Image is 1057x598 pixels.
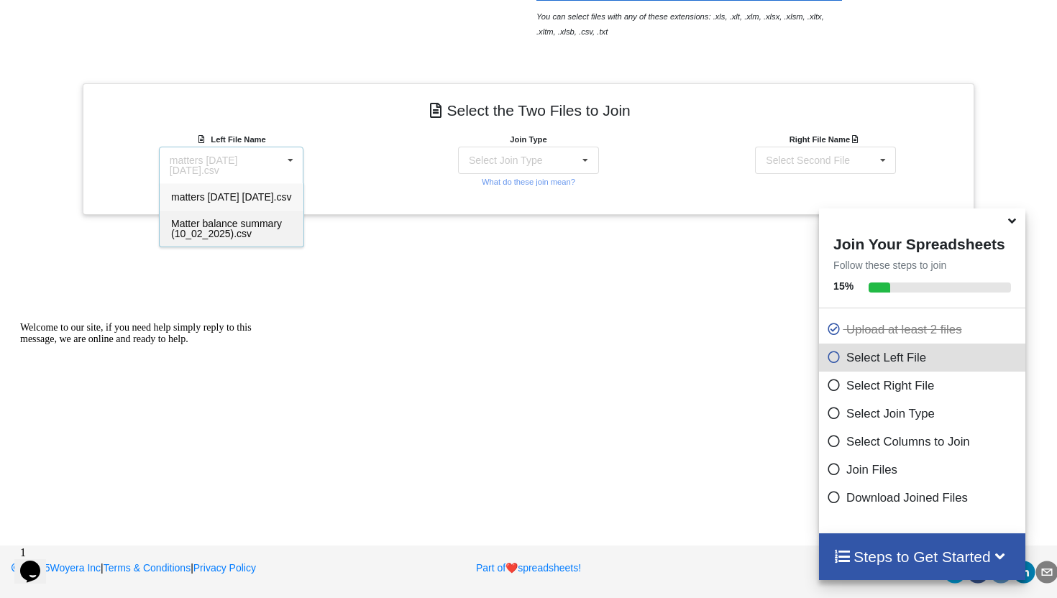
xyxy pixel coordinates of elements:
[766,155,850,165] div: Select Second File
[170,155,282,175] div: matters [DATE] [DATE].csv
[819,231,1025,253] h4: Join Your Spreadsheets
[826,433,1022,451] p: Select Columns to Join
[943,561,966,584] div: twitter
[171,191,292,203] span: matters [DATE] [DATE].csv
[826,377,1022,395] p: Select Right File
[6,6,237,28] span: Welcome to our site, if you need help simply reply to this message, we are online and ready to help.
[510,135,546,144] b: Join Type
[476,562,581,574] a: Part ofheartspreadsheets!
[14,316,273,533] iframe: chat widget
[826,321,1022,339] p: Upload at least 2 files
[6,6,265,29] div: Welcome to our site, if you need help simply reply to this message, we are online and ready to help.
[469,155,542,165] div: Select Join Type
[93,94,964,126] h4: Select the Two Files to Join
[989,561,1012,584] div: reddit
[211,135,265,144] b: Left File Name
[11,561,346,575] p: | |
[833,548,1011,566] h4: Steps to Get Started
[790,135,862,144] b: Right File Name
[966,561,989,584] div: facebook
[193,562,256,574] a: Privacy Policy
[11,562,101,574] a: 2025Woyera Inc
[826,405,1022,423] p: Select Join Type
[833,280,854,292] b: 15 %
[819,258,1025,272] p: Follow these steps to join
[104,562,191,574] a: Terms & Conditions
[1012,561,1035,584] div: linkedin
[171,218,282,239] span: Matter balance summary (10_02_2025).csv
[505,562,518,574] span: heart
[826,489,1022,507] p: Download Joined Files
[14,540,60,584] iframe: chat widget
[826,461,1022,479] p: Join Files
[482,178,575,186] small: What do these join mean?
[826,349,1022,367] p: Select Left File
[536,12,824,36] i: You can select files with any of these extensions: .xls, .xlt, .xlm, .xlsx, .xlsm, .xltx, .xltm, ...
